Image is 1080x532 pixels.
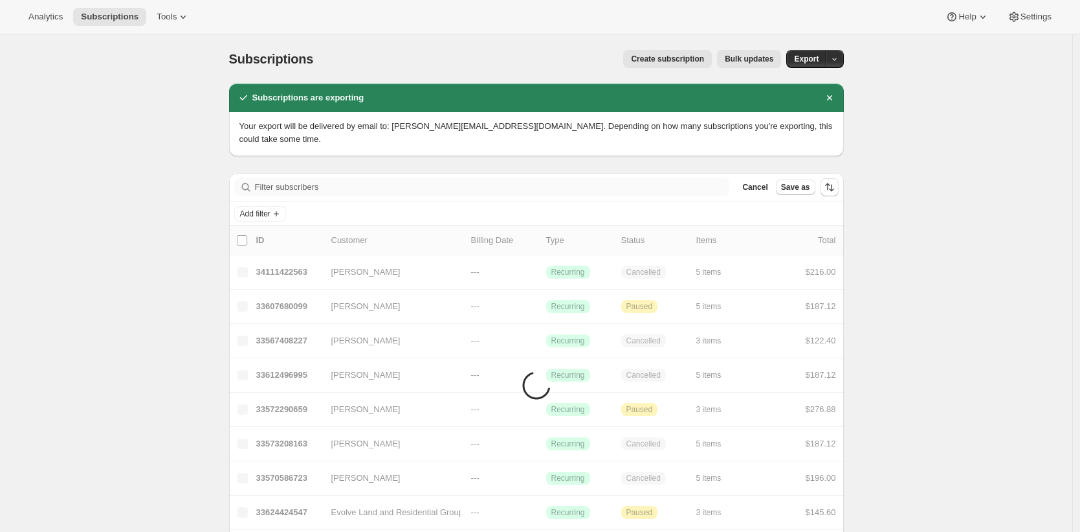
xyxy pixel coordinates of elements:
span: Export [794,54,819,64]
span: Subscriptions [229,52,314,66]
button: Create subscription [623,50,712,68]
button: Settings [1000,8,1059,26]
button: Cancel [737,179,773,195]
button: Analytics [21,8,71,26]
span: Settings [1020,12,1052,22]
span: Subscriptions [81,12,138,22]
span: Add filter [240,209,270,219]
h2: Subscriptions are exporting [252,91,364,104]
button: Bulk updates [717,50,781,68]
span: Save as [781,182,810,192]
span: Cancel [742,182,767,192]
span: Analytics [28,12,63,22]
button: Save as [776,179,815,195]
button: Export [786,50,826,68]
span: Create subscription [631,54,704,64]
button: Help [938,8,997,26]
button: Tools [149,8,197,26]
span: Help [958,12,976,22]
button: Dismiss notification [821,89,839,107]
span: Your export will be delivered by email to: [PERSON_NAME][EMAIL_ADDRESS][DOMAIN_NAME]. Depending o... [239,121,833,144]
button: Subscriptions [73,8,146,26]
button: Add filter [234,206,286,222]
span: Bulk updates [725,54,773,64]
span: Tools [157,12,177,22]
input: Filter subscribers [255,178,730,196]
button: Sort the results [821,178,839,196]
